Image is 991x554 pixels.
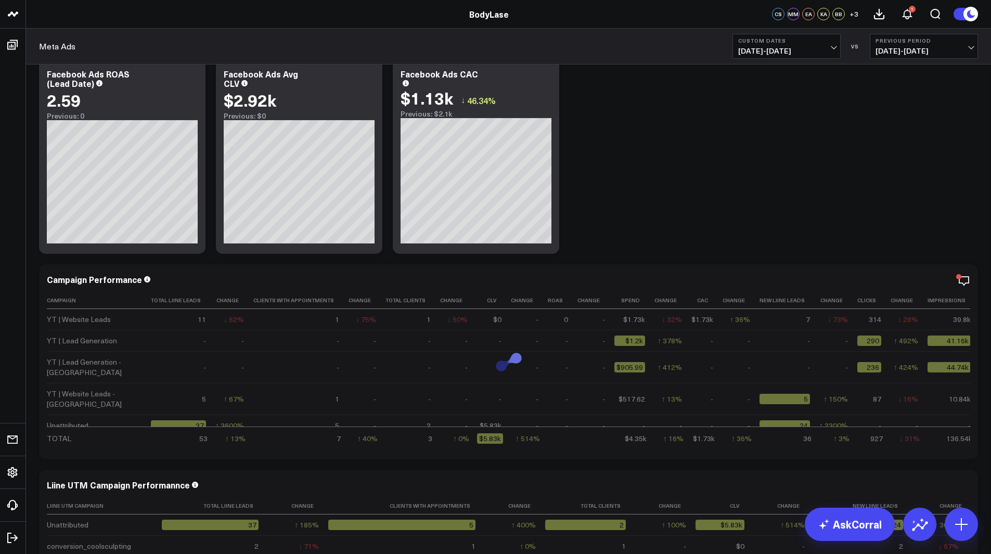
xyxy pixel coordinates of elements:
[47,479,190,491] div: Liine UTM Campaign Performannce
[614,292,654,309] th: Spend
[545,520,625,530] div: 2
[536,336,538,346] div: -
[899,433,920,444] div: ↓ 31%
[199,433,208,444] div: 53
[805,508,895,541] a: AskCorral
[696,520,744,530] div: $5.83k
[428,362,431,372] div: -
[357,433,378,444] div: ↑ 40%
[873,394,881,404] div: 87
[203,362,206,372] div: -
[564,314,568,325] div: 0
[401,110,551,118] div: Previous: $2.1k
[953,314,971,325] div: 39.8k
[162,520,259,530] div: 37
[754,497,815,514] th: Change
[47,357,141,378] div: YT | Lead Generation - [GEOGRAPHIC_DATA]
[47,420,88,431] div: Unattributed
[772,8,784,20] div: CS
[224,314,244,325] div: ↓ 62%
[47,541,131,551] div: conversion_coolsculpting
[850,10,858,18] span: + 3
[536,314,538,325] div: -
[711,420,713,431] div: -
[374,362,376,372] div: -
[428,433,432,444] div: 3
[819,292,857,309] th: Change
[536,362,538,372] div: -
[807,362,810,372] div: -
[845,362,848,372] div: -
[857,336,881,346] div: 290
[447,314,468,325] div: ↓ 50%
[374,336,376,346] div: -
[335,394,339,404] div: 1
[819,420,848,431] div: ↑ 2300%
[548,292,577,309] th: Roas
[876,37,972,44] b: Previous Period
[485,497,546,514] th: Change
[602,394,605,404] div: -
[832,8,845,20] div: BB
[696,497,754,514] th: Clv
[928,362,971,372] div: 44.74k
[823,394,848,404] div: ↑ 150%
[47,112,198,120] div: Previous: 0
[894,362,918,372] div: ↑ 424%
[806,314,810,325] div: 7
[909,6,916,12] div: 1
[253,292,349,309] th: Clients With Appointments
[47,292,151,309] th: Campaign
[577,292,614,309] th: Change
[203,336,206,346] div: -
[691,292,723,309] th: Cac
[602,314,605,325] div: -
[736,541,744,551] div: $0
[870,433,883,444] div: 927
[807,336,810,346] div: -
[748,336,750,346] div: -
[654,292,691,309] th: Change
[711,362,713,372] div: -
[662,314,682,325] div: ↓ 32%
[614,362,645,372] div: $905.99
[898,314,918,325] div: ↓ 28%
[469,8,509,20] a: BodyLase
[723,292,760,309] th: Change
[224,112,375,120] div: Previous: $0
[47,520,88,530] div: Unattributed
[465,394,468,404] div: -
[299,541,319,551] div: ↓ 71%
[268,497,329,514] th: Change
[493,314,501,325] div: $0
[465,420,468,431] div: -
[477,292,511,309] th: Clv
[511,292,548,309] th: Change
[39,41,75,52] a: Meta Ads
[731,433,752,444] div: ↑ 36%
[215,292,253,309] th: Change
[202,394,206,404] div: 5
[730,314,750,325] div: ↑ 36%
[294,520,319,530] div: ↑ 185%
[845,336,848,346] div: -
[760,420,810,431] div: 24
[803,433,812,444] div: 36
[642,420,645,431] div: -
[480,420,501,431] div: $5.83k
[738,37,835,44] b: Custom Dates
[684,541,686,551] div: -
[47,314,111,325] div: YT | Website Leads
[477,433,503,444] div: $5.83k
[899,541,903,551] div: 2
[328,497,484,514] th: Clients With Appointments
[760,292,819,309] th: New Liine Leads
[47,433,71,444] div: TOTAL
[780,520,805,530] div: ↑ 514%
[857,292,891,309] th: Clicks
[662,394,682,404] div: ↑ 13%
[565,336,568,346] div: -
[658,336,682,346] div: ↑ 378%
[802,541,805,551] div: -
[198,314,206,325] div: 11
